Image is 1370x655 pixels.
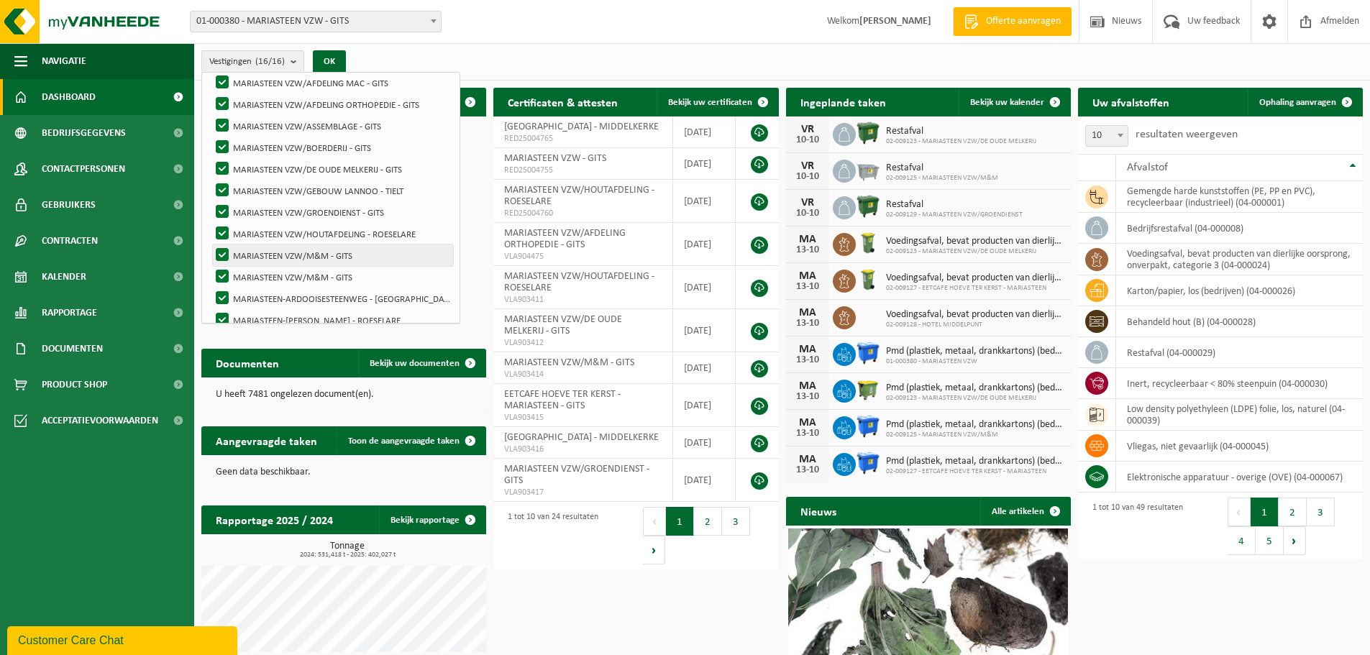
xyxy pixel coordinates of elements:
span: Pmd (plastiek, metaal, drankkartons) (bedrijven) [886,456,1064,467]
span: VLA903412 [504,337,662,349]
label: resultaten weergeven [1136,129,1238,140]
span: 10 [1085,125,1128,147]
td: gemengde harde kunststoffen (PE, PP en PVC), recycleerbaar (industrieel) (04-000001) [1116,181,1363,213]
span: Navigatie [42,43,86,79]
span: Voedingsafval, bevat producten van dierlijke oorsprong, onverpakt, categorie 3 [886,272,1064,284]
div: VR [793,124,822,135]
span: MARIASTEEN VZW/HOUTAFDELING - ROESELARE [504,271,654,293]
span: Restafval [886,199,1023,211]
span: 01-000380 - MARIASTEEN VZW - GITS [190,11,442,32]
span: Contracten [42,223,98,259]
span: 02-009127 - EETCAFE HOEVE TER KERST - MARIASTEEN [886,467,1064,476]
div: VR [793,160,822,172]
span: MARIASTEEN VZW/DE OUDE MELKERIJ - GITS [504,314,622,336]
span: MARIASTEEN VZW - GITS [504,153,606,164]
span: [GEOGRAPHIC_DATA] - MIDDELKERKE [504,432,659,443]
label: MARIASTEEN VZW/DE OUDE MELKERIJ - GITS [213,158,453,180]
span: MARIASTEEN VZW/HOUTAFDELING - ROESELARE [504,185,654,207]
span: Voedingsafval, bevat producten van dierlijke oorsprong, onverpakt, categorie 3 [886,309,1064,321]
button: Vestigingen(16/16) [201,50,304,72]
div: 13-10 [793,282,822,292]
button: Next [643,536,665,564]
div: 1 tot 10 van 49 resultaten [1085,496,1183,556]
td: [DATE] [673,427,736,459]
button: 3 [722,507,750,536]
span: Pmd (plastiek, metaal, drankkartons) (bedrijven) [886,346,1064,357]
label: MARIASTEEN VZW/M&M - GITS [213,244,453,266]
div: 10-10 [793,209,822,219]
p: U heeft 7481 ongelezen document(en). [216,390,472,400]
count: (16/16) [255,57,285,66]
span: VLA903415 [504,412,662,423]
td: [DATE] [673,116,736,148]
div: 13-10 [793,429,822,439]
span: Ophaling aanvragen [1259,98,1336,107]
span: 2024: 531,418 t - 2025: 402,027 t [209,551,486,559]
td: bedrijfsrestafval (04-000008) [1116,213,1363,244]
span: Contactpersonen [42,151,125,187]
span: VLA903411 [504,294,662,306]
div: VR [793,197,822,209]
span: Documenten [42,331,103,367]
td: behandeld hout (B) (04-000028) [1116,306,1363,337]
label: MARIASTEEN VZW/M&M - GITS [213,266,453,288]
button: 5 [1256,526,1284,555]
span: Gebruikers [42,187,96,223]
span: 02-009123 - MARIASTEEN VZW/DE OUDE MELKERIJ [886,394,1064,403]
span: 01-000380 - MARIASTEEN VZW [886,357,1064,366]
span: Vestigingen [209,51,285,73]
label: MARIASTEEN VZW/BOERDERIJ - GITS [213,137,453,158]
span: MARIASTEEN VZW/GROENDIENST - GITS [504,464,649,486]
td: karton/papier, los (bedrijven) (04-000026) [1116,275,1363,306]
span: MARIASTEEN VZW/AFDELING ORTHOPEDIE - GITS [504,228,626,250]
a: Bekijk uw kalender [959,88,1069,116]
button: 4 [1228,526,1256,555]
div: MA [793,270,822,282]
span: 01-000380 - MARIASTEEN VZW - GITS [191,12,441,32]
h2: Documenten [201,349,293,377]
span: Toon de aangevraagde taken [348,436,460,446]
label: MARIASTEEN VZW/GEBOUW LANNOO - TIELT [213,180,453,201]
td: restafval (04-000029) [1116,337,1363,368]
iframe: chat widget [7,623,240,655]
span: MARIASTEEN VZW/M&M - GITS [504,357,634,368]
span: Afvalstof [1127,162,1168,173]
span: VLA903416 [504,444,662,455]
span: Bekijk uw kalender [970,98,1044,107]
span: VLA903417 [504,487,662,498]
p: Geen data beschikbaar. [216,467,472,477]
button: 2 [694,507,722,536]
label: MARIASTEEN VZW/AFDELING MAC - GITS [213,72,453,93]
div: MA [793,344,822,355]
img: WB-1100-HPE-GN-01 [856,121,880,145]
h2: Ingeplande taken [786,88,900,116]
td: inert, recycleerbaar < 80% steenpuin (04-000030) [1116,368,1363,399]
div: 13-10 [793,319,822,329]
img: WB-1100-HPE-GN-50 [856,377,880,402]
div: 10-10 [793,135,822,145]
span: Acceptatievoorwaarden [42,403,158,439]
span: 02-009123 - MARIASTEEN VZW/DE OUDE MELKERIJ [886,137,1036,146]
button: 3 [1307,498,1335,526]
span: 10 [1086,126,1128,146]
span: Product Shop [42,367,107,403]
span: Bedrijfsgegevens [42,115,126,151]
td: [DATE] [673,148,736,180]
img: WB-1100-HPE-GN-01 [856,194,880,219]
img: WB-1100-HPE-BE-01 [856,341,880,365]
div: MA [793,380,822,392]
label: MARIASTEEN VZW/GROENDIENST - GITS [213,201,453,223]
div: 13-10 [793,355,822,365]
span: 02-009128 - HOTEL MIDDELPUNT [886,321,1064,329]
a: Bekijk uw documenten [358,349,485,377]
span: Bekijk uw certificaten [668,98,752,107]
strong: [PERSON_NAME] [859,16,931,27]
div: 1 tot 10 van 24 resultaten [501,505,598,566]
a: Ophaling aanvragen [1248,88,1361,116]
td: [DATE] [673,352,736,384]
span: [GEOGRAPHIC_DATA] - MIDDELKERKE [504,122,659,132]
img: WB-1100-HPE-BE-01 [856,451,880,475]
a: Offerte aanvragen [953,7,1072,36]
span: Restafval [886,162,998,174]
button: 2 [1279,498,1307,526]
